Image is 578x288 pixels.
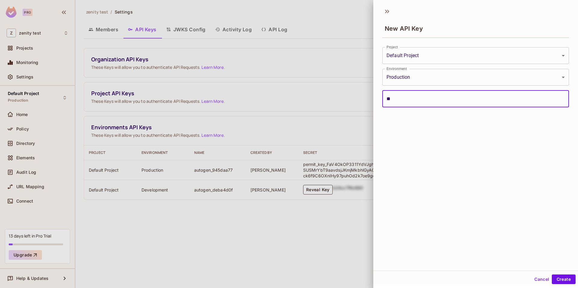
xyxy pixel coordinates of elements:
[552,274,576,284] button: Create
[387,66,407,71] label: Environment
[382,69,569,86] div: Production
[387,44,398,50] label: Project
[382,47,569,64] div: Default Project
[385,25,423,32] span: New API Key
[532,274,552,284] button: Cancel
